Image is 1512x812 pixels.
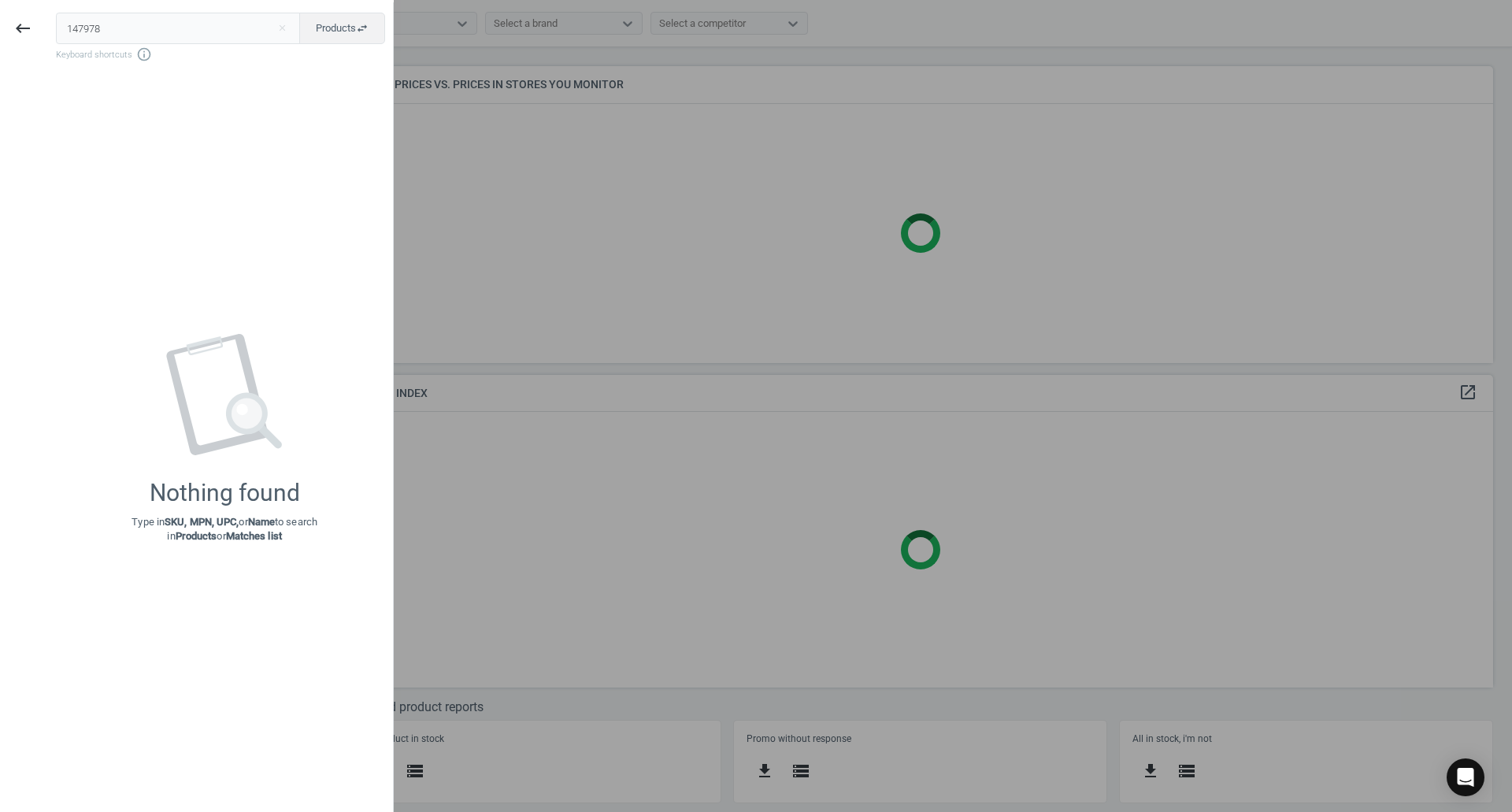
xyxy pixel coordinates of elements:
button: Close [270,21,294,35]
i: keyboard_backspace [13,19,32,38]
i: info_outline [136,46,152,62]
strong: Products [176,530,217,542]
button: Productsswap_horiz [299,13,385,44]
strong: SKU, MPN, UPC, [165,516,239,528]
span: Products [316,21,369,35]
div: Nothing found [150,479,300,507]
strong: Matches list [226,530,282,542]
input: Enter the SKU or product name [56,13,301,44]
span: Keyboard shortcuts [56,46,385,62]
p: Type in or to search in or [132,515,317,543]
i: swap_horiz [356,22,369,35]
button: keyboard_backspace [5,10,41,47]
div: Open Intercom Messenger [1447,758,1484,796]
strong: Name [248,516,275,528]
